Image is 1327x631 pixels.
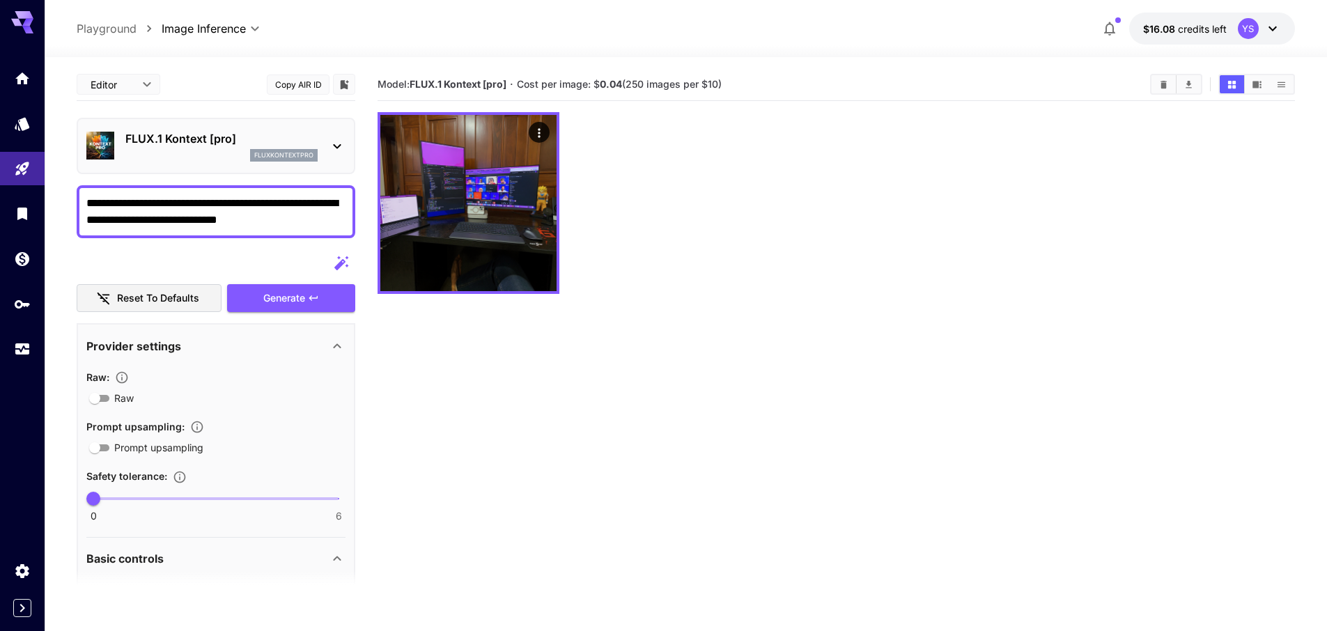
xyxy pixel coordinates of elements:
button: Generate [227,284,355,313]
button: Reset to defaults [77,284,222,313]
button: $16.08316YS [1129,13,1295,45]
div: Playground [14,160,31,178]
span: Raw [114,391,134,405]
span: credits left [1178,23,1227,35]
b: FLUX.1 Kontext [pro] [410,78,506,90]
span: Prompt upsampling : [86,421,185,433]
nav: breadcrumb [77,20,162,37]
div: $16.08316 [1143,22,1227,36]
button: Enables automatic enhancement and expansion of the input prompt to improve generation quality and... [185,420,210,434]
img: bOj6JhObz+SzPGKTOxCPN3bKpsfO2poeUraYrr8ry3vzfwFQ0tkonevvpQAAAABJRU5ErkJggg== [380,115,557,291]
button: Expand sidebar [13,599,31,617]
div: Wallet [14,250,31,267]
div: Settings [14,562,31,579]
div: YS [1238,18,1259,39]
div: Basic controls [86,542,346,575]
span: 6 [336,509,342,523]
b: 0.04 [600,78,622,90]
p: Provider settings [86,338,181,355]
button: Show images in grid view [1220,75,1244,93]
a: Playground [77,20,137,37]
button: Download All [1177,75,1201,93]
span: Editor [91,77,134,92]
div: Library [14,205,31,222]
button: Clear Images [1151,75,1176,93]
span: Generate [263,290,305,307]
div: FLUX.1 Kontext [pro]fluxkontextpro [86,125,346,167]
span: Model: [378,78,506,90]
span: Raw : [86,371,109,383]
span: Cost per image: $ (250 images per $10) [517,78,722,90]
p: · [510,76,513,93]
p: Basic controls [86,550,164,567]
button: Controls the tolerance level for input and output content moderation. Lower values apply stricter... [167,470,192,484]
div: Provider settings [86,329,346,363]
div: Models [14,115,31,132]
button: Copy AIR ID [267,75,329,95]
span: Safety tolerance : [86,470,167,482]
button: Add to library [338,76,350,93]
p: FLUX.1 Kontext [pro] [125,130,318,147]
div: Show images in grid viewShow images in video viewShow images in list view [1218,74,1295,95]
p: fluxkontextpro [254,150,313,160]
button: Show images in video view [1245,75,1269,93]
div: Usage [14,341,31,358]
span: 0 [91,509,97,523]
div: Home [14,70,31,87]
button: Controls the level of post-processing applied to generated images. [109,371,134,384]
span: Image Inference [162,20,246,37]
button: Show images in list view [1269,75,1294,93]
div: Clear ImagesDownload All [1150,74,1202,95]
span: Prompt upsampling [114,440,203,455]
div: Actions [529,122,550,143]
div: API Keys [14,295,31,313]
span: $16.08 [1143,23,1178,35]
